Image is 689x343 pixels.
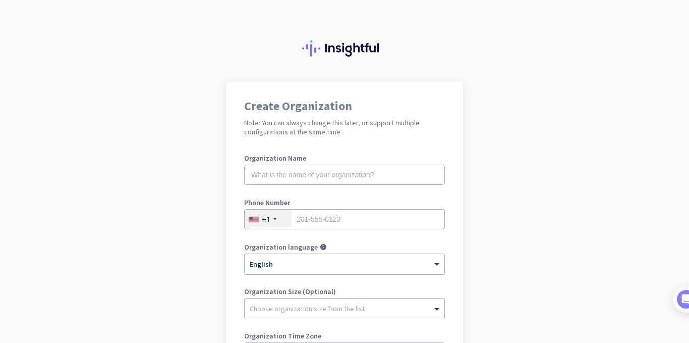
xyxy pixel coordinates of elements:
[320,243,327,251] i: help
[244,209,445,229] input: 201-555-0123
[244,332,445,339] label: Organization Time Zone
[262,214,270,224] div: +1
[244,288,445,295] label: Organization Size (Optional)
[244,100,445,112] h1: Create Organization
[244,199,445,206] label: Phone Number
[244,118,445,136] h2: Note: You can always change this later, or support multiple configurations at the same time
[244,155,445,162] label: Organization Name
[302,40,387,57] img: Insightful
[244,243,318,251] label: Organization language
[244,165,445,185] input: What is the name of your organization?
